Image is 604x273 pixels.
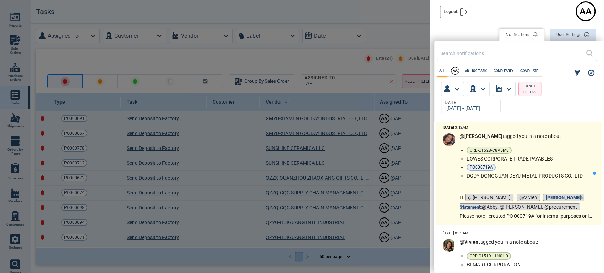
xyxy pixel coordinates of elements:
span: ORD-01528-C8V5M8 [470,148,509,152]
span: RESET FILTERS [522,83,538,95]
button: Logout [440,6,471,18]
strong: [PERSON_NAME]'s Statement: [460,195,584,210]
li: LOWES CORPORATE TRADE PAYABLES [467,156,590,162]
p: Hi [460,193,593,211]
span: @Abby, @[PERSON_NAME], @procurement [460,194,584,210]
img: Avatar [443,133,455,146]
label: 3:12AM [443,126,468,130]
li: DGDY-DONGGUAN DEYU METAL PRODUCTS CO., LTD. [467,173,590,179]
span: @Vivien [517,194,540,201]
label: [DATE] 8:59AM [443,231,468,236]
p: Please note I created PO 000719A for internal purposes only; TD does not allow duplicated items i... [460,211,593,221]
button: RESET FILTERS [518,82,541,96]
span: ORD-01519-L1N0H0 [470,254,508,258]
button: Notifications [499,29,544,41]
legend: Date [444,100,457,105]
div: A A [577,2,594,20]
label: All [437,69,447,73]
div: outlined primary button group [499,29,596,43]
span: PO000719A [470,165,493,169]
label: AD-HOC TASK [463,69,489,73]
img: Avatar [443,239,455,252]
input: Search notifications [440,48,586,58]
span: tagged you in a note about: [460,239,538,245]
div: grid [434,122,602,268]
button: User Settings [550,29,596,41]
label: COMP. LATE [518,69,540,73]
span: tagged you in a note about: [460,133,562,139]
div: [DATE] - [DATE] [444,106,495,112]
strong: @[PERSON_NAME] [460,133,502,139]
strong: @Vivien [460,239,478,245]
span: @[PERSON_NAME] [465,194,513,201]
strong: [DATE] [443,125,454,130]
div: A A [451,67,459,74]
li: BI-MART CORPORATION [467,262,590,267]
label: COMP. EARLY [491,69,516,73]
